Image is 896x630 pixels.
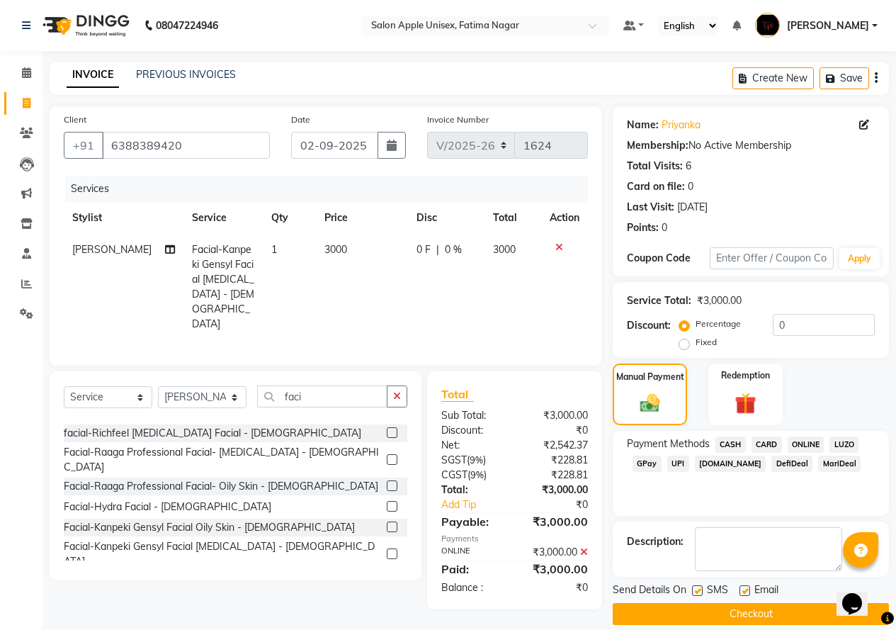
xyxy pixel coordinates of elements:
[697,293,742,308] div: ₹3,000.00
[136,68,236,81] a: PREVIOUS INVOICES
[528,497,599,512] div: ₹0
[627,534,684,549] div: Description:
[627,220,659,235] div: Points:
[627,138,875,153] div: No Active Membership
[416,242,431,257] span: 0 F
[839,248,880,269] button: Apply
[324,243,347,256] span: 3000
[788,437,824,453] span: ONLINE
[291,113,310,126] label: Date
[257,386,387,407] input: Search or Scan
[441,533,588,545] div: Payments
[627,251,710,266] div: Coupon Code
[431,545,515,560] div: ONLINE
[752,437,782,453] span: CARD
[316,202,408,234] th: Price
[633,456,662,472] span: GPay
[431,580,515,595] div: Balance :
[755,13,780,38] img: Tahira
[431,423,515,438] div: Discount:
[183,202,263,234] th: Service
[667,456,689,472] span: UPI
[64,520,355,535] div: Facial-Kanpeki Gensyl Facial Oily Skin - [DEMOGRAPHIC_DATA]
[431,438,515,453] div: Net:
[514,408,599,423] div: ₹3,000.00
[493,243,516,256] span: 3000
[695,456,766,472] span: [DOMAIN_NAME]
[408,202,484,234] th: Disc
[64,132,103,159] button: +91
[431,408,515,423] div: Sub Total:
[627,200,674,215] div: Last Visit:
[484,202,541,234] th: Total
[156,6,218,45] b: 08047224946
[65,176,599,202] div: Services
[715,437,746,453] span: CASH
[445,242,462,257] span: 0 %
[627,437,710,451] span: Payment Methods
[441,387,474,402] span: Total
[470,469,484,480] span: 9%
[627,318,671,333] div: Discount:
[436,242,439,257] span: |
[431,513,515,530] div: Payable:
[677,200,708,215] div: [DATE]
[627,293,691,308] div: Service Total:
[688,179,693,194] div: 0
[771,456,812,472] span: DefiDeal
[662,220,667,235] div: 0
[696,336,717,349] label: Fixed
[102,132,270,159] input: Search by Name/Mobile/Email/Code
[627,179,685,194] div: Card on file:
[732,67,814,89] button: Create New
[431,453,515,468] div: ( )
[820,67,869,89] button: Save
[64,113,86,126] label: Client
[514,580,599,595] div: ₹0
[514,468,599,483] div: ₹228.81
[427,113,489,126] label: Invoice Number
[431,561,515,578] div: Paid:
[634,392,667,415] img: _cash.svg
[64,500,271,514] div: Facial-Hydra Facial - [DEMOGRAPHIC_DATA]
[754,583,778,600] span: Email
[662,118,701,133] a: Priyanka
[627,159,683,174] div: Total Visits:
[686,159,691,174] div: 6
[616,371,684,383] label: Manual Payment
[627,118,659,133] div: Name:
[64,202,183,234] th: Stylist
[710,247,834,269] input: Enter Offer / Coupon Code
[514,453,599,468] div: ₹228.81
[431,497,528,512] a: Add Tip
[431,483,515,497] div: Total:
[627,138,688,153] div: Membership:
[514,513,599,530] div: ₹3,000.00
[787,18,869,33] span: [PERSON_NAME]
[36,6,133,45] img: logo
[514,545,599,560] div: ₹3,000.00
[64,539,381,569] div: Facial-Kanpeki Gensyl Facial [MEDICAL_DATA] - [DEMOGRAPHIC_DATA]
[613,603,889,625] button: Checkout
[829,437,858,453] span: LUZO
[818,456,861,472] span: MariDeal
[837,573,882,616] iframe: chat widget
[696,317,741,330] label: Percentage
[514,438,599,453] div: ₹2,542.37
[514,561,599,578] div: ₹3,000.00
[707,583,728,600] span: SMS
[541,202,588,234] th: Action
[470,454,483,466] span: 9%
[64,479,378,494] div: Facial-Raaga Professional Facial- Oily Skin - [DEMOGRAPHIC_DATA]
[64,445,381,475] div: Facial-Raaga Professional Facial- [MEDICAL_DATA] - [DEMOGRAPHIC_DATA]
[721,369,770,382] label: Redemption
[67,62,119,88] a: INVOICE
[514,423,599,438] div: ₹0
[613,583,686,600] span: Send Details On
[271,243,277,256] span: 1
[64,426,361,441] div: facial-Richfeel [MEDICAL_DATA] Facial - [DEMOGRAPHIC_DATA]
[514,483,599,497] div: ₹3,000.00
[441,468,467,481] span: CGST
[728,390,763,417] img: _gift.svg
[263,202,316,234] th: Qty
